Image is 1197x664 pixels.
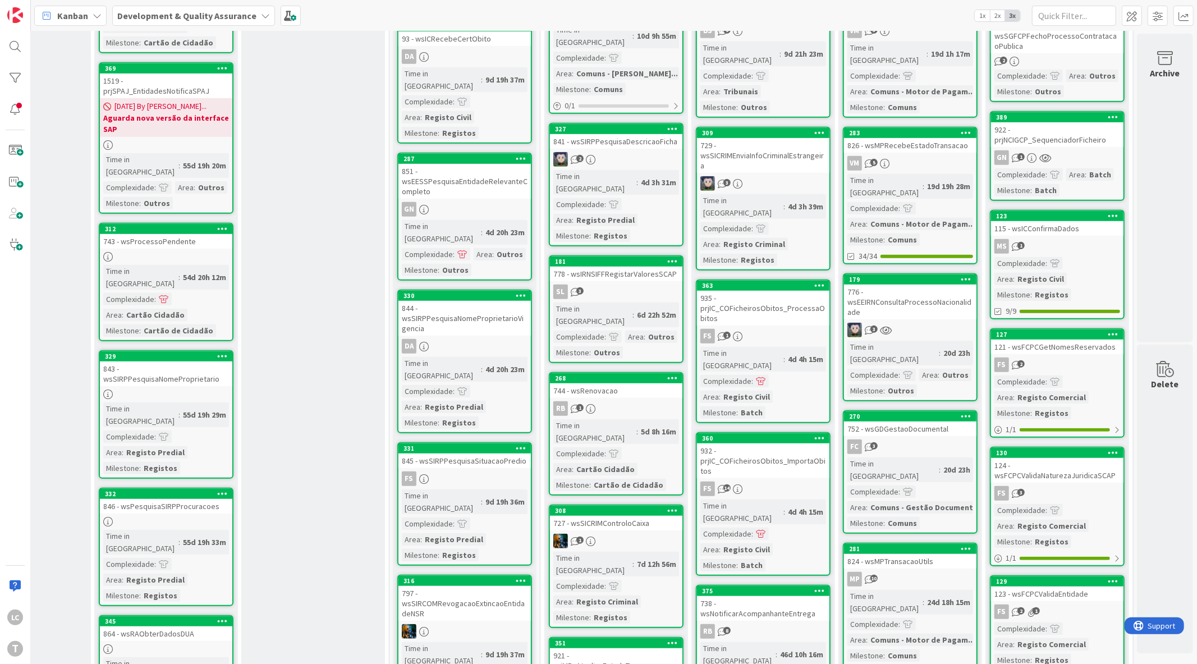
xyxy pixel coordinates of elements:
div: Milestone [553,230,589,242]
span: : [154,181,156,194]
span: : [783,200,785,213]
div: Time in [GEOGRAPHIC_DATA] [847,341,939,365]
span: : [122,309,123,321]
span: : [883,384,885,397]
div: 363935 - prjIC_COFicheirosObitos_ProcessaObitos [697,281,829,326]
div: 55d 19h 20m [180,159,229,172]
div: Registo Predial [574,214,638,226]
div: Milestone [994,85,1030,98]
span: : [178,159,180,172]
div: 0/1 [550,99,682,113]
span: : [783,353,785,365]
a: 821- wsSGFCPFechoProcessoContratacaoPublicaComplexidade:Area:OutrosMilestone:Outros [990,7,1125,102]
div: 19d 19h 28m [924,180,973,193]
div: 312743 - wsProcessoPendente [100,224,232,249]
div: Complexidade [553,52,604,64]
a: 3691519 - prjSPAJ_EntidadesNotificaSPAJ[DATE] By [PERSON_NAME]...Aguarda nova versão da interface... [99,62,233,214]
div: GN [991,150,1123,165]
div: VM [847,156,862,171]
div: Milestone [994,184,1030,196]
span: : [604,52,606,64]
div: Outros [885,384,917,397]
span: : [438,264,439,276]
div: 283826 - wsMPRecebeEstadoTransacao [844,128,976,153]
a: 309729 - wsSICRIMEnviaInfoCriminalEstrangeiraLSTime in [GEOGRAPHIC_DATA]:4d 3h 39mComplexidade:Ar... [696,127,831,271]
span: : [139,324,141,337]
span: : [1085,168,1086,181]
div: 743 - wsProcessoPendente [100,234,232,249]
div: 181 [555,258,682,265]
div: Complexidade [847,202,898,214]
span: : [453,95,455,108]
div: 841 - wsSIRPPesquisaDescricaoFicha [550,134,682,149]
div: 179 [844,274,976,285]
span: : [572,214,574,226]
div: 363 [702,282,829,290]
div: Complexidade [402,385,453,397]
div: Milestone [847,384,883,397]
div: 287 [398,154,531,164]
a: 93 - wsICRecebeCertObitoDATime in [GEOGRAPHIC_DATA]:9d 19h 37mComplexidade:Area:Registo CivilMile... [397,20,532,144]
span: : [644,331,645,343]
div: Area [103,309,122,321]
div: Comuns [591,83,626,95]
div: 327 [555,125,682,133]
span: 1 [723,332,731,339]
span: : [923,180,924,193]
div: Comuns - [PERSON_NAME]... [574,67,681,80]
div: Area [994,273,1013,285]
div: FS [991,358,1123,372]
div: 9d 19h 37m [483,74,528,86]
div: SL [553,285,568,299]
div: Registo Civil [422,111,474,123]
div: 283 [844,128,976,138]
div: 4d 20h 23m [483,226,528,239]
div: 283 [849,129,976,137]
div: Time in [GEOGRAPHIC_DATA] [700,347,783,372]
div: 115 - wsICConfirmaDados [991,221,1123,236]
div: Time in [GEOGRAPHIC_DATA] [402,220,481,245]
span: : [632,30,634,42]
div: 389 [996,113,1123,121]
div: Outros [591,346,623,359]
a: 181778 - wsIRNSIFFRegistarValoresSCAPSLTime in [GEOGRAPHIC_DATA]:6d 22h 52mComplexidade:Area:Outr... [549,255,684,363]
div: 330 [398,291,531,301]
div: 123 [996,212,1123,220]
span: : [481,363,483,375]
div: 287851 - wsEESSPesquisaEntidadeRelevanteCompleto [398,154,531,199]
a: 329843 - wsSIRPPesquisaNomeProprietarioTime in [GEOGRAPHIC_DATA]:55d 19h 29mComplexidade:Area:Reg... [99,350,233,479]
span: : [481,226,483,239]
div: 851 - wsEESSPesquisaEntidadeRelevanteCompleto [398,164,531,199]
div: 826 - wsMPRecebeEstadoTransacao [844,138,976,153]
div: Milestone [103,197,139,209]
div: 6d 22h 52m [634,309,679,321]
span: : [1030,85,1032,98]
a: 327841 - wsSIRPPesquisaDescricaoFichaLSTime in [GEOGRAPHIC_DATA]:4d 3h 31mComplexidade:Area:Regis... [549,123,684,246]
div: Registos [1032,289,1071,301]
div: Complexidade [103,181,154,194]
div: 268 [550,373,682,383]
a: 363935 - prjIC_COFicheirosObitos_ProcessaObitosFSTime in [GEOGRAPHIC_DATA]:4d 4h 15mComplexidade:... [696,280,831,423]
div: 329 [100,351,232,361]
div: Complexidade [103,293,154,305]
span: 1 [1017,153,1025,161]
span: 2 [576,155,584,162]
a: 179776 - wsEEIRNConsultaProcessoNacionalidadeLSTime in [GEOGRAPHIC_DATA]:20d 23hComplexidade:Area... [843,273,978,401]
span: : [898,369,900,381]
span: : [604,331,606,343]
div: 312 [105,225,232,233]
div: 93 - wsICRecebeCertObito [398,21,531,46]
div: Batch [1032,184,1060,196]
span: : [438,127,439,139]
div: Time in [GEOGRAPHIC_DATA] [402,357,481,382]
div: Milestone [103,324,139,337]
div: SL [550,285,682,299]
div: Registos [591,230,630,242]
span: 2 [1000,57,1007,64]
div: 1519 - prjSPAJ_EntidadesNotificaSPAJ [100,74,232,98]
div: Time in [GEOGRAPHIC_DATA] [402,67,481,92]
a: 283826 - wsMPRecebeEstadoTransacaoVMTime in [GEOGRAPHIC_DATA]:19d 19h 28mComplexidade:Area:Comuns... [843,127,978,264]
div: Time in [GEOGRAPHIC_DATA] [553,303,632,327]
a: 287851 - wsEESSPesquisaEntidadeRelevanteCompletoGNTime in [GEOGRAPHIC_DATA]:4d 20h 23mComplexidad... [397,153,532,281]
div: 181778 - wsIRNSIFFRegistarValoresSCAP [550,257,682,281]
